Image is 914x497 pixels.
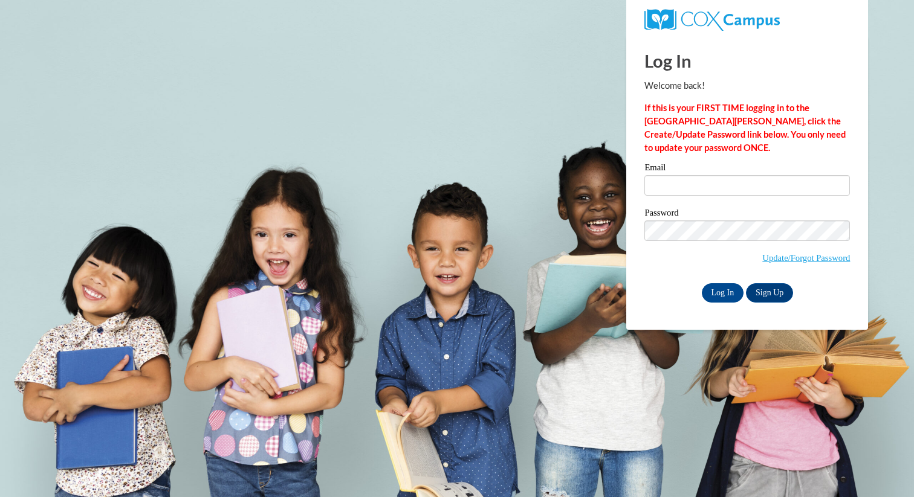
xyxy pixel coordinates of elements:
h1: Log In [644,48,850,73]
a: Sign Up [746,283,793,303]
a: Update/Forgot Password [762,253,850,263]
p: Welcome back! [644,79,850,92]
strong: If this is your FIRST TIME logging in to the [GEOGRAPHIC_DATA][PERSON_NAME], click the Create/Upd... [644,103,846,153]
img: COX Campus [644,9,779,31]
input: Log In [702,283,744,303]
label: Password [644,208,850,220]
label: Email [644,163,850,175]
a: COX Campus [644,14,779,24]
